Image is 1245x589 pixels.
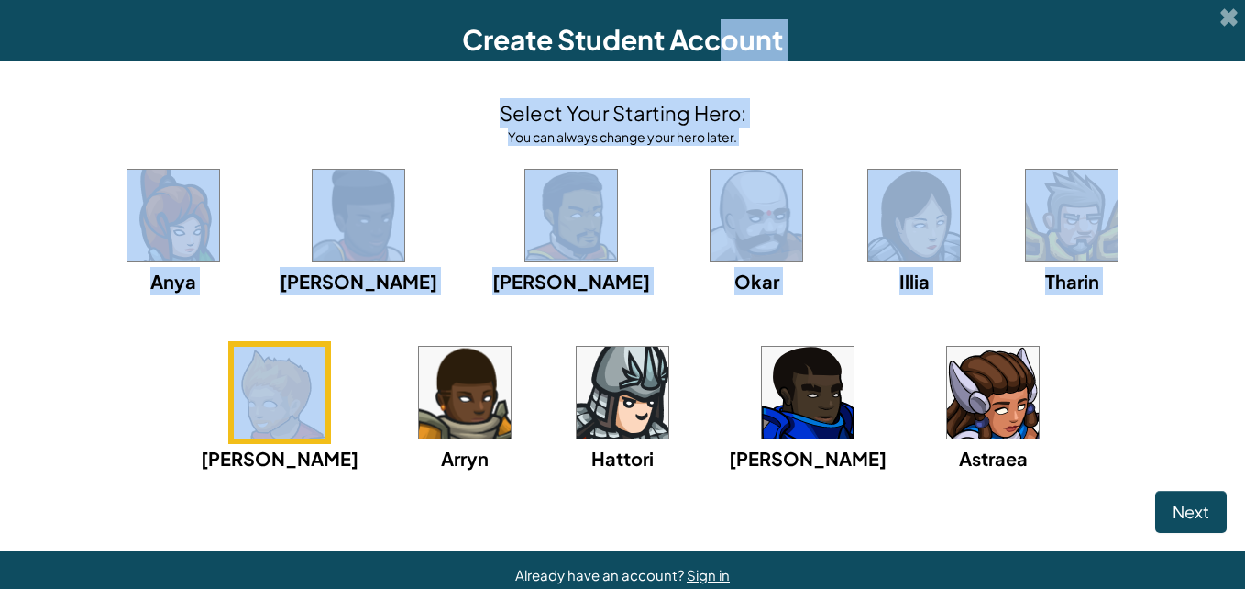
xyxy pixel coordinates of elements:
[1026,170,1118,261] img: portrait.png
[462,22,783,57] span: Create Student Account
[515,566,687,583] span: Already have an account?
[419,347,511,439] img: portrait.png
[762,347,854,439] img: portrait.png
[234,347,325,439] img: portrait.png
[500,128,746,146] div: You can always change your hero later.
[868,170,960,261] img: portrait.png
[492,270,650,293] span: [PERSON_NAME]
[127,170,219,261] img: portrait.png
[525,170,617,261] img: portrait.png
[280,270,437,293] span: [PERSON_NAME]
[500,98,746,128] h4: Select Your Starting Hero:
[1155,491,1227,533] button: Next
[687,566,730,583] a: Sign in
[1045,270,1099,293] span: Tharin
[729,447,887,470] span: [PERSON_NAME]
[1173,501,1209,522] span: Next
[947,347,1039,439] img: portrait.png
[711,170,802,261] img: portrait.png
[959,447,1028,470] span: Astraea
[150,270,196,293] span: Anya
[734,270,779,293] span: Okar
[201,447,358,470] span: [PERSON_NAME]
[313,170,404,261] img: portrait.png
[441,447,489,470] span: Arryn
[577,347,668,439] img: portrait.png
[591,447,654,470] span: Hattori
[899,270,930,293] span: Illia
